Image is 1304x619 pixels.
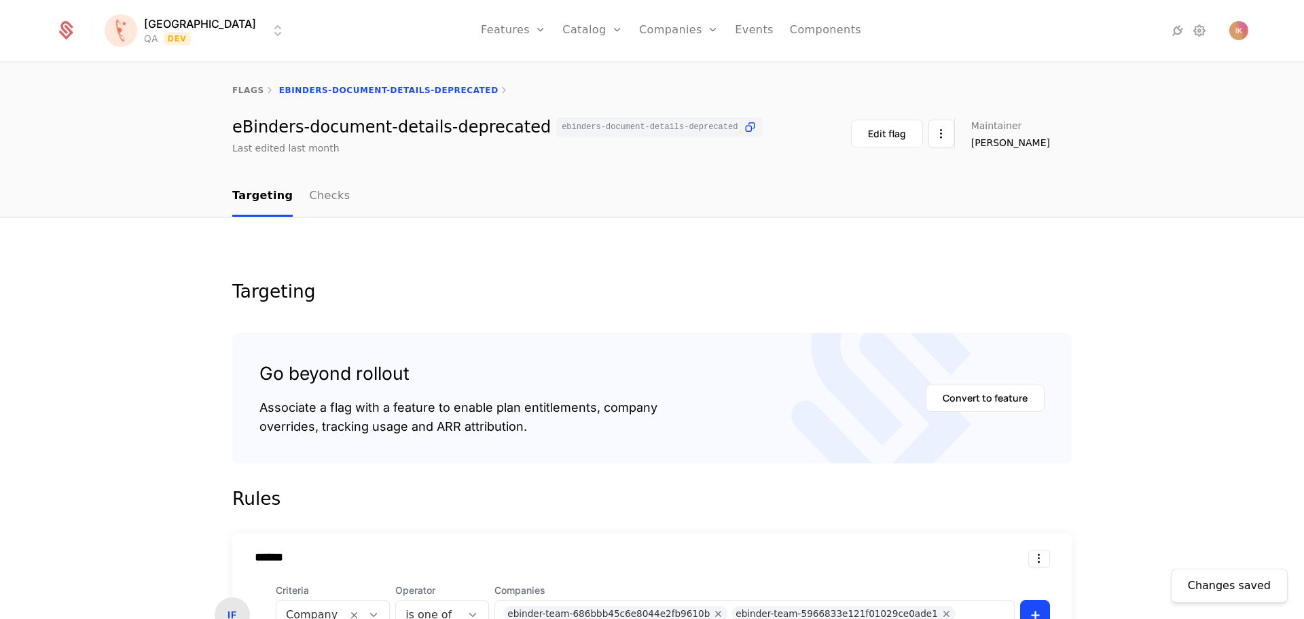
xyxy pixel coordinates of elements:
nav: Main [232,177,1072,217]
a: Integrations [1170,22,1186,39]
span: [PERSON_NAME] [971,136,1050,149]
span: Companies [494,584,1015,597]
div: Associate a flag with a feature to enable plan entitlements, company overrides, tracking usage an... [259,398,657,436]
a: Settings [1191,22,1208,39]
div: Edit flag [868,127,906,141]
div: Targeting [232,283,1072,300]
div: Go beyond rollout [259,360,657,387]
img: Igor Kramarsic [1229,21,1248,40]
span: Dev [164,32,192,46]
span: [GEOGRAPHIC_DATA] [144,16,256,32]
div: Changes saved [1188,578,1271,594]
span: Maintainer [971,121,1022,130]
button: Select environment [109,16,286,46]
button: Convert to feature [926,385,1045,412]
span: Operator [395,584,489,597]
div: Last edited last month [232,141,340,155]
button: Edit flag [851,120,923,147]
span: Criteria [276,584,390,597]
img: Florence [105,14,137,47]
ul: Choose Sub Page [232,177,350,217]
button: Select action [1028,550,1050,567]
a: Checks [309,177,350,217]
div: eBinders-document-details-deprecated [232,118,763,137]
a: flags [232,86,264,95]
div: Rules [232,485,1072,512]
button: Open user button [1229,21,1248,40]
button: Select action [928,120,954,147]
a: Targeting [232,177,293,217]
div: QA [144,32,158,46]
span: ebinders-document-details-deprecated [562,123,738,131]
